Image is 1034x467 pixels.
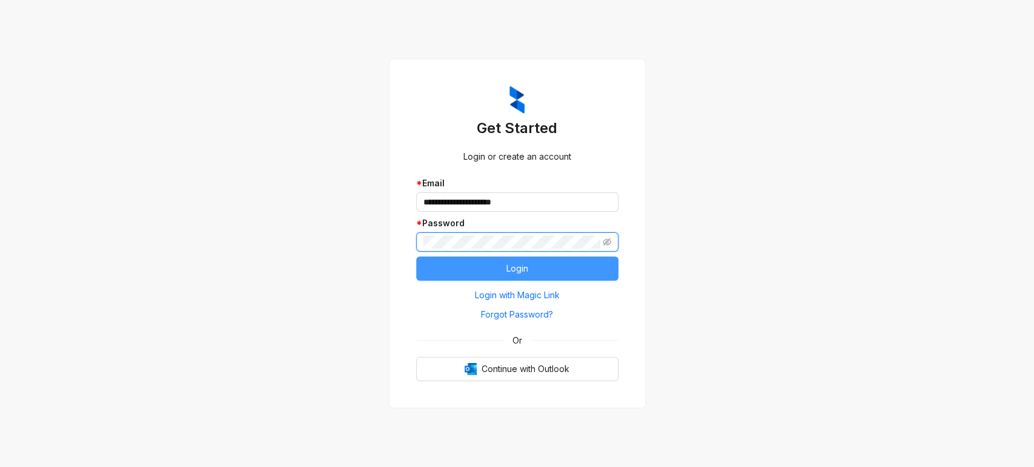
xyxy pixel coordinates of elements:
[416,305,618,324] button: Forgot Password?
[416,150,618,163] div: Login or create an account
[482,362,569,376] span: Continue with Outlook
[504,334,531,347] span: Or
[506,262,528,275] span: Login
[416,256,618,281] button: Login
[416,177,618,190] div: Email
[465,363,477,375] img: Outlook
[416,286,618,305] button: Login with Magic Link
[416,119,618,138] h3: Get Started
[481,308,553,321] span: Forgot Password?
[509,86,525,114] img: ZumaIcon
[475,289,560,302] span: Login with Magic Link
[603,238,611,246] span: eye-invisible
[416,357,618,381] button: OutlookContinue with Outlook
[416,217,618,230] div: Password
